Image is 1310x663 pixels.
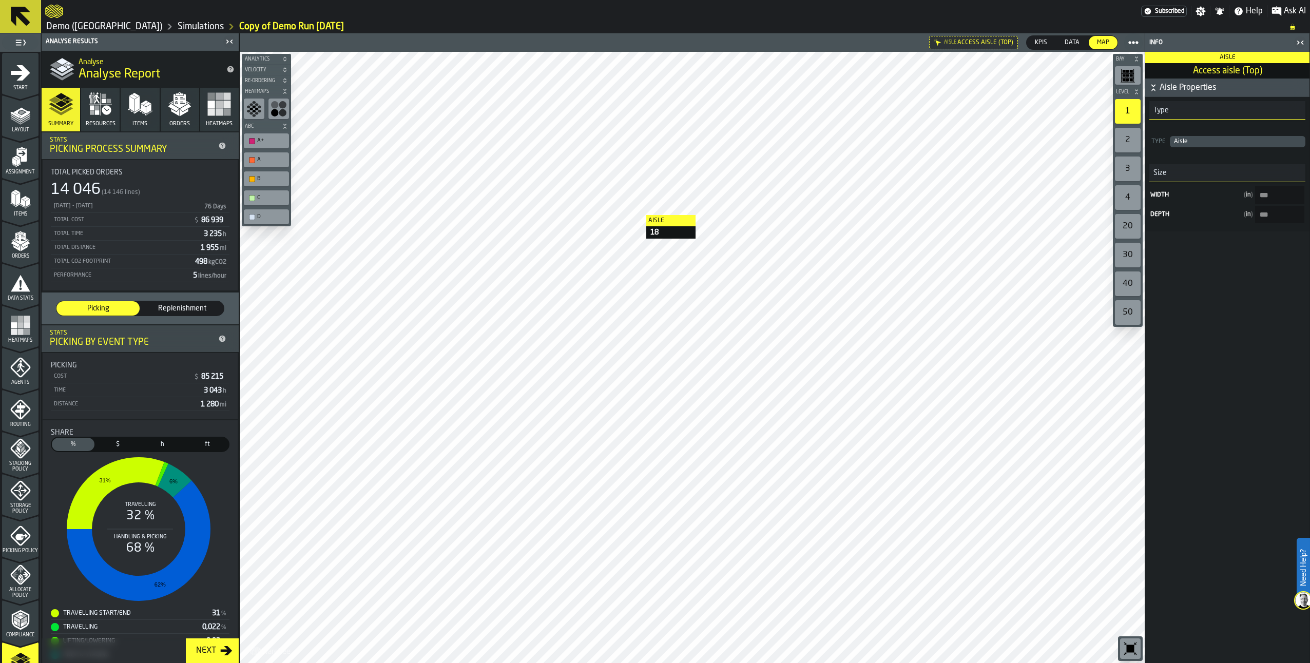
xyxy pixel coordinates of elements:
span: Type [1149,106,1169,114]
a: logo-header [242,640,300,661]
h3: title-section-Size [1149,164,1305,182]
span: Bay [1114,56,1131,62]
div: 1 [1115,99,1141,124]
div: button-toolbar-undefined [1113,154,1143,183]
span: Data [1061,38,1084,47]
div: C [246,192,287,203]
div: D [257,213,286,220]
a: logo-header [45,2,63,21]
span: Map [1093,38,1113,47]
span: KPIs [1031,38,1051,47]
div: stat-Picking [43,353,238,419]
div: Title [51,168,229,177]
div: button-toolbar-undefined [242,207,291,226]
span: 85 215 [201,373,225,380]
li: menu Agents [2,347,38,388]
span: Heatmaps [2,338,38,343]
span: $ [195,374,198,381]
div: Type [1149,138,1168,145]
div: button-toolbar-undefined [1113,241,1143,269]
li: menu Allocate Policy [2,558,38,599]
div: button-toolbar-undefined [1113,212,1143,241]
div: Stats [50,329,214,337]
span: h [223,231,226,238]
div: button-toolbar-undefined [1113,126,1143,154]
button: button- [242,121,291,131]
div: thumb [1056,36,1088,49]
div: Stats [50,136,214,144]
div: button-toolbar-undefined [242,131,291,150]
div: Aisle [944,40,956,45]
div: button-toolbar-undefined [1113,183,1143,212]
div: A [246,154,287,165]
label: button-toggle-Close me [222,35,237,48]
span: Aisle [1220,54,1236,61]
div: A+ [257,138,286,144]
div: button-toolbar-undefined [1118,636,1143,661]
span: $ [99,440,137,449]
a: link-to-/wh/i/4997fd2e-b49d-4f54-bded-4d656ae6fc97/settings/billing [1141,6,1187,17]
div: Info [1147,39,1293,46]
nav: Breadcrumb [45,21,1306,33]
div: C [257,194,286,201]
li: menu Storage Policy [2,474,38,515]
span: Routing [2,422,38,427]
div: StatList-item-Total Distance [51,241,229,255]
div: 2 [1115,128,1141,152]
div: Travelling Start/End [51,609,212,617]
div: DropdownMenuValue- [1174,138,1301,145]
span: Help [1246,5,1263,17]
div: 18 [646,226,696,239]
label: Need Help? [1298,539,1309,596]
div: Total Time [53,230,200,237]
span: $ [195,217,198,224]
div: StatList-item-Distance [51,397,229,411]
label: button-switch-multi-Data [1056,35,1088,50]
button: button-Next [186,638,239,663]
div: Next [192,645,220,657]
span: h [223,388,226,394]
span: kgCO2 [208,259,226,265]
div: button-toolbar-undefined [1113,97,1143,126]
span: Items [2,211,38,217]
label: Aisle [646,215,696,226]
label: button-switch-multi-Share [51,437,95,452]
span: Summary [48,121,73,127]
h3: title-section-Type [1149,101,1305,120]
span: 5 [193,272,227,279]
div: Analyse Results [44,38,222,45]
h2: Sub Title [79,56,218,66]
span: 3 235 [204,230,227,238]
label: button-toggle-Settings [1191,6,1210,16]
span: Items [132,121,147,127]
button: button- [242,54,291,64]
li: menu Data Stats [2,263,38,304]
div: 20 [1115,214,1141,239]
div: thumb [52,438,94,451]
div: A+ [246,135,287,146]
span: ( [1244,192,1246,198]
span: 3 043 [204,387,227,394]
svg: show zones [246,101,262,117]
span: Replenishment [145,303,220,314]
label: input-value-Width [1149,186,1305,204]
div: Performance [53,272,189,279]
span: 86 939 [201,217,225,224]
span: Access aisle (Top) [1147,65,1307,76]
div: thumb [56,301,140,316]
span: ( [1244,211,1246,218]
span: Analytics [243,56,280,62]
span: ) [1251,211,1253,218]
label: button-switch-multi-KPIs [1026,35,1056,50]
span: Compliance [2,632,38,638]
div: StatList-item-Total CO2 Footprint [51,255,229,268]
div: Title [51,361,229,369]
label: button-toggle-Toggle Full Menu [2,35,38,50]
div: thumb [141,438,184,451]
span: Resources [86,121,115,127]
svg: show consignee [271,101,287,117]
div: Stat Value [212,609,220,617]
div: 30 [1115,243,1141,267]
span: Agents [2,380,38,385]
